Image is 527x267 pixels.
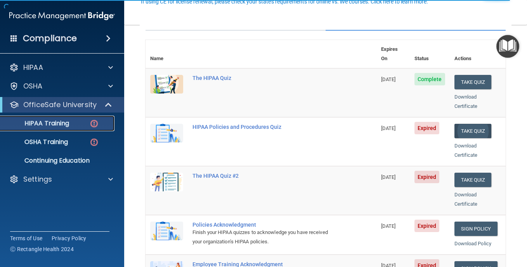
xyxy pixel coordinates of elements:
a: Download Certificate [454,143,478,158]
div: Policies Acknowledgment [192,222,338,228]
a: Privacy Policy [52,234,87,242]
a: HIPAA [9,63,113,72]
a: OfficeSafe University [9,100,113,109]
a: Download Certificate [454,192,478,207]
a: Settings [9,175,113,184]
span: [DATE] [381,223,396,229]
span: [DATE] [381,174,396,180]
div: HIPAA Policies and Procedures Quiz [192,124,338,130]
p: Continuing Education [5,157,111,165]
th: Status [410,40,450,68]
span: Expired [414,171,440,183]
div: The HIPAA Quiz [192,75,338,81]
button: Take Quiz [454,173,492,187]
th: Actions [450,40,506,68]
th: Expires On [376,40,410,68]
button: Take Quiz [454,124,492,138]
img: PMB logo [9,8,115,24]
span: [DATE] [381,125,396,131]
a: Terms of Use [10,234,42,242]
p: HIPAA Training [5,120,69,127]
span: Ⓒ Rectangle Health 2024 [10,245,74,253]
a: OSHA [9,81,113,91]
a: Download Certificate [454,94,478,109]
button: Open Resource Center [496,35,519,58]
p: OSHA Training [5,138,68,146]
span: Complete [414,73,445,85]
th: Name [146,40,188,68]
button: Take Quiz [454,75,492,89]
p: OfficeSafe University [23,100,97,109]
div: Finish your HIPAA quizzes to acknowledge you have received your organization’s HIPAA policies. [192,228,338,246]
p: HIPAA [23,63,43,72]
p: Settings [23,175,52,184]
span: Expired [414,122,440,134]
span: [DATE] [381,76,396,82]
img: danger-circle.6113f641.png [89,137,99,147]
img: danger-circle.6113f641.png [89,119,99,128]
h4: Compliance [23,33,77,44]
p: OSHA [23,81,43,91]
a: Download Policy [454,241,492,246]
div: The HIPAA Quiz #2 [192,173,338,179]
iframe: Drift Widget Chat Controller [393,212,518,243]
